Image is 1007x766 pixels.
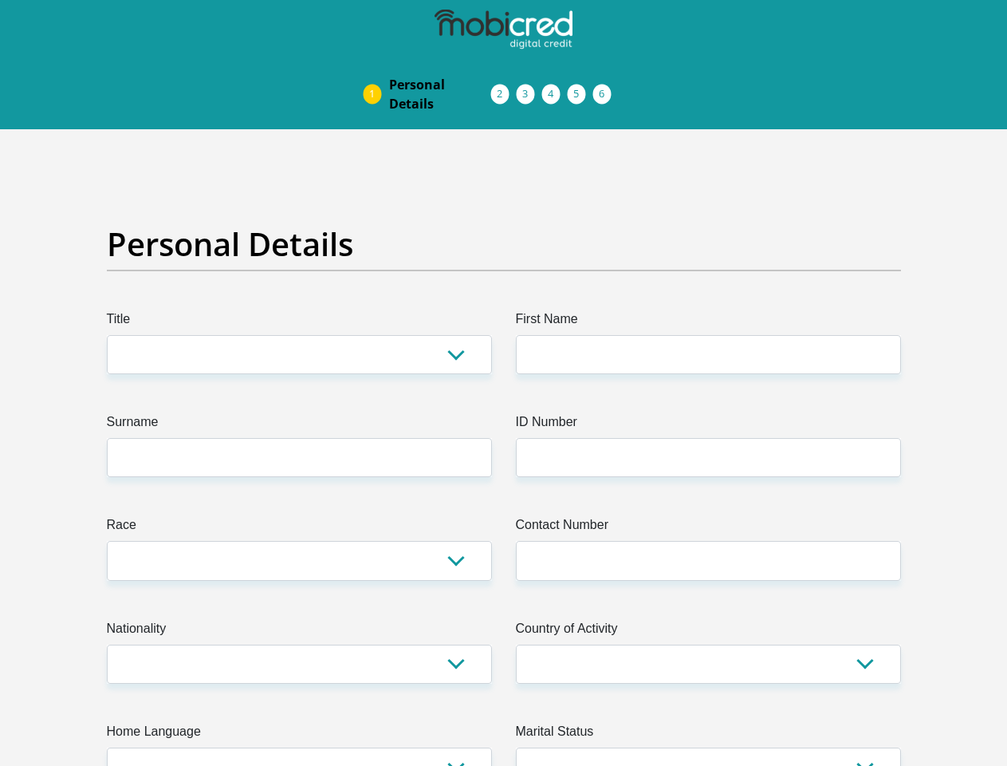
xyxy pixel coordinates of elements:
[389,75,491,113] span: Personal Details
[107,225,901,263] h2: Personal Details
[107,515,492,541] label: Race
[516,722,901,748] label: Marital Status
[516,619,901,645] label: Country of Activity
[107,413,492,438] label: Surname
[516,438,901,477] input: ID Number
[516,413,901,438] label: ID Number
[107,722,492,748] label: Home Language
[107,619,492,645] label: Nationality
[107,310,492,335] label: Title
[435,10,572,49] img: mobicred logo
[107,438,492,477] input: Surname
[516,310,901,335] label: First Name
[376,69,504,120] a: PersonalDetails
[516,541,901,580] input: Contact Number
[516,515,901,541] label: Contact Number
[516,335,901,374] input: First Name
